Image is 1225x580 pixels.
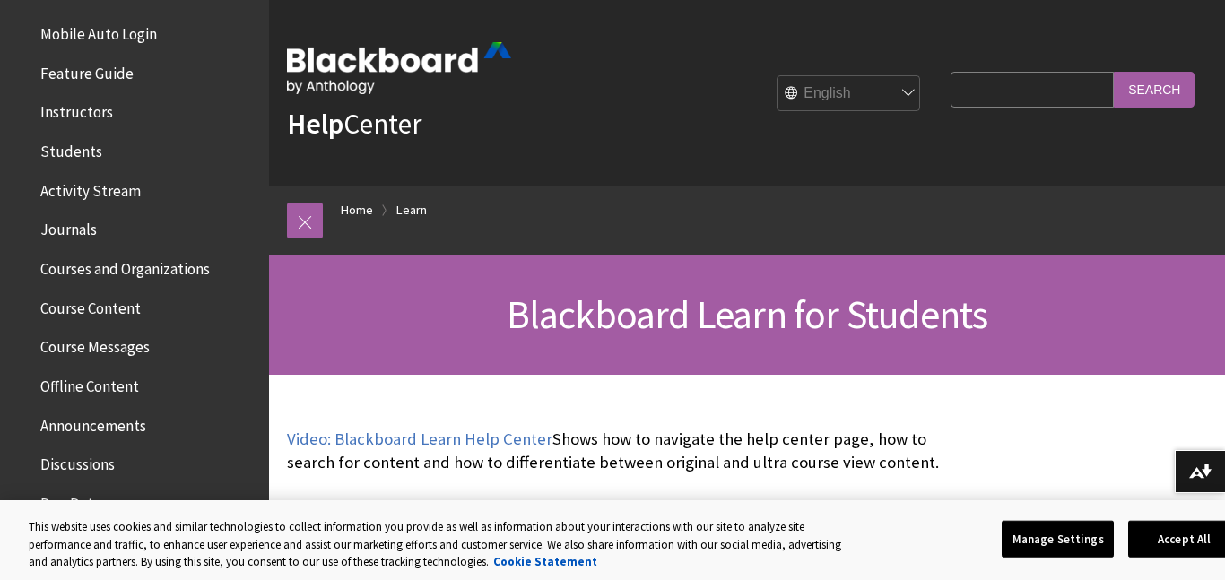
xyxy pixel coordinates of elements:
a: Home [341,199,373,221]
a: HelpCenter [287,106,421,142]
img: Blackboard by Anthology [287,42,511,94]
button: Manage Settings [1002,520,1114,558]
select: Site Language Selector [778,76,921,112]
span: Students [40,136,102,160]
span: Blackboard Learn for Students [507,290,988,339]
span: Journals [40,215,97,239]
span: Offline Content [40,371,139,395]
input: Search [1114,72,1195,107]
span: Instructors [40,98,113,122]
span: Activity Stream [40,176,141,200]
a: More information about your privacy, opens in a new tab [493,554,597,569]
span: Discussions [40,449,115,473]
div: This website uses cookies and similar technologies to collect information you provide as well as ... [29,518,857,571]
span: Feature Guide [40,58,134,82]
span: Mobile Auto Login [40,19,157,43]
span: Course Content [40,293,141,317]
span: Course Messages [40,333,150,357]
a: Learn [396,199,427,221]
a: Video: Blackboard Learn Help Center [287,429,552,450]
span: Courses and Organizations [40,254,210,278]
strong: Help [287,106,343,142]
span: Due Dates [40,489,108,513]
p: Shows how to navigate the help center page, how to search for content and how to differentiate be... [287,428,942,474]
span: Announcements [40,411,146,435]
